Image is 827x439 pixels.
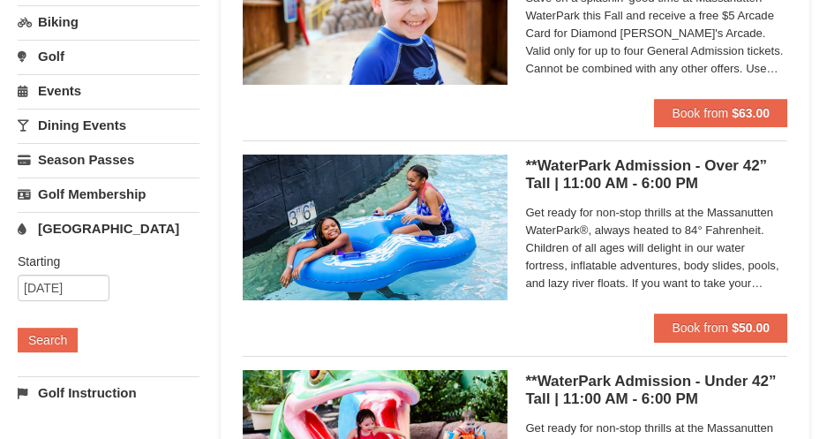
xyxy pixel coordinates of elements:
h5: **WaterPark Admission - Over 42” Tall | 11:00 AM - 6:00 PM [525,157,787,193]
span: Get ready for non-stop thrills at the Massanutten WaterPark®, always heated to 84° Fahrenheit. Ch... [525,204,787,292]
a: Dining Events [18,109,199,141]
h5: **WaterPark Admission - Under 42” Tall | 11:00 AM - 6:00 PM [525,373,787,408]
a: Golf [18,40,199,72]
span: Book from [672,321,728,335]
a: Golf Membership [18,178,199,210]
a: Season Passes [18,143,199,176]
a: [GEOGRAPHIC_DATA] [18,212,199,245]
span: Book from [672,106,728,120]
button: Book from $63.00 [654,99,787,127]
a: Biking [18,5,199,38]
strong: $63.00 [732,106,770,120]
button: Book from $50.00 [654,314,787,342]
strong: $50.00 [732,321,770,335]
label: Starting [18,253,186,270]
a: Golf Instruction [18,376,199,409]
button: Search [18,328,78,352]
a: Events [18,74,199,107]
img: 6619917-726-5d57f225.jpg [243,155,507,299]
